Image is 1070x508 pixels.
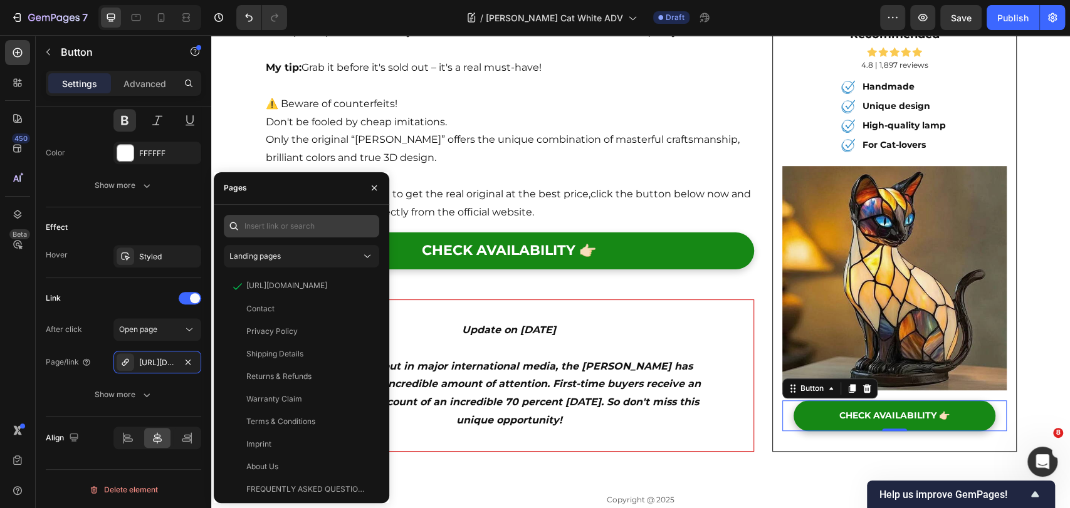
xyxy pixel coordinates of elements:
[651,103,734,117] p: For Cat-lovers
[113,318,201,341] button: Open page
[46,222,68,233] div: Effect
[480,11,483,24] span: /
[651,65,734,78] p: Unique design
[1027,447,1057,477] iframe: Intercom live chat
[987,5,1039,30] button: Publish
[224,245,379,267] button: Landing pages
[55,26,90,38] strong: My tip:
[246,303,275,314] div: Contact
[55,60,542,78] p: ⚠️ Beware of counterfeits!
[951,13,972,23] span: Save
[82,10,88,25] p: 7
[246,280,327,291] div: [URL][DOMAIN_NAME]
[46,147,65,158] div: Color
[61,44,167,60] p: Button
[46,249,68,261] div: Hover
[55,150,542,187] p: ✅ If you want to be sure to get the real original at the best price,
[628,375,738,386] span: CHECK AVAILABILITY 👉🏻
[251,289,345,301] i: Update on [DATE]
[224,182,247,194] div: Pages
[572,24,794,38] p: 4.8 | 1,897 reviews
[12,133,30,143] div: 450
[246,416,315,427] div: Terms & Conditions
[55,24,542,42] p: Grab it before it's sold out – it's a real must-have!
[46,430,81,447] div: Align
[582,366,785,396] a: CHECK AVAILABILITY 👉🏻
[119,324,157,334] span: Open page
[246,348,303,360] div: Shipping Details
[666,12,684,23] span: Draft
[55,96,542,132] p: Only the original “[PERSON_NAME]” offers the unique combination of masterful craftsmanship, brill...
[211,35,1070,508] iframe: Design area
[224,215,379,237] input: Insert link or search
[940,5,982,30] button: Save
[46,324,82,335] div: After click
[46,383,201,406] button: Show more
[139,148,198,159] div: FFFFFF
[879,489,1027,500] span: Help us improve GemPages!
[571,131,795,355] img: WhatsApp_Image_2025-09-19_at_14.33.54_457730a4_900x.webp
[997,11,1029,24] div: Publish
[89,482,158,497] div: Delete element
[95,179,153,192] div: Show more
[139,251,198,262] div: Styled
[62,77,97,90] p: Settings
[236,5,287,30] div: Undo/Redo
[651,85,734,96] strong: High-quality lamp
[103,285,493,396] div: Rich Text Editor. Editing area: main
[246,371,312,382] div: Returns & Refunds
[651,46,703,57] strong: Handmade
[106,325,490,391] i: its debut in major international media, the [PERSON_NAME] has garnered an incredible amount of at...
[396,460,463,469] a: Copyright @ 2025
[229,251,281,261] span: Landing pages
[46,356,92,368] div: Page/link
[246,484,367,495] div: FREQUENTLY ASKED QUESTIONS
[55,78,542,96] p: Don't be fooled by cheap imitations.
[55,153,540,183] span: click the button below now and secure your light cat directly from the official website.
[123,77,166,90] p: Advanced
[587,348,615,360] div: Button
[9,229,30,239] div: Beta
[246,393,302,405] div: Warranty Claim
[1053,428,1063,438] span: 8
[46,174,201,197] button: Show more
[46,293,61,304] div: Link
[486,11,623,24] span: [PERSON_NAME] Cat White ADV
[246,438,271,450] div: Imprint
[5,5,93,30] button: 7
[879,487,1042,502] button: Show survey - Help us improve GemPages!
[139,357,176,368] div: [URL][DOMAIN_NAME]
[211,207,385,225] p: CHECK AVAILABILITY 👉🏻
[95,388,153,401] div: Show more
[246,326,298,337] div: Privacy Policy
[53,197,543,234] a: CHECK AVAILABILITY 👉🏻
[114,325,142,337] i: Since
[46,480,201,500] button: Delete element
[246,461,278,472] div: About Us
